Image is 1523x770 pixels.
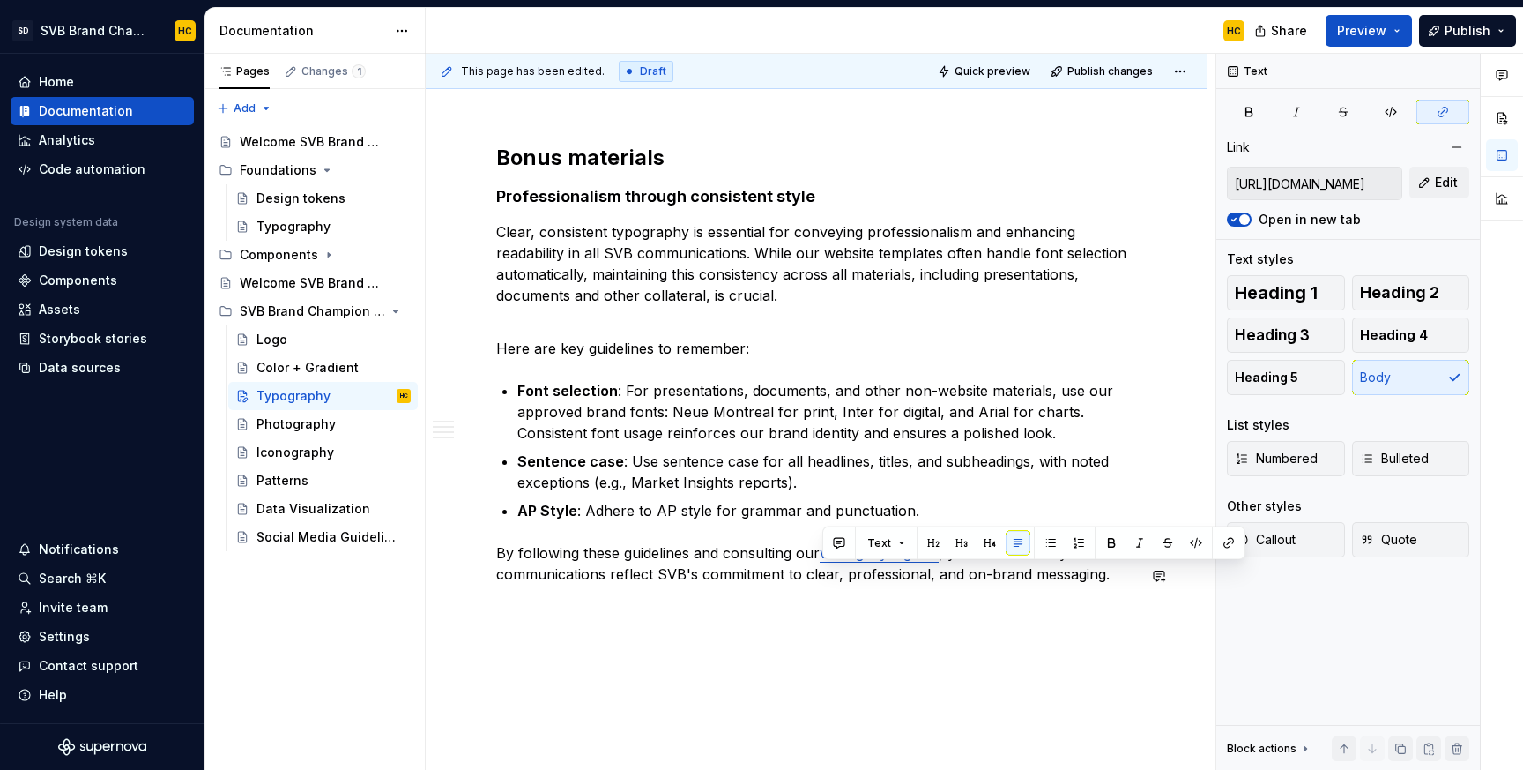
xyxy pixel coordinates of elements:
span: Heading 5 [1235,369,1298,386]
span: Heading 4 [1360,326,1428,344]
div: Block actions [1227,742,1296,756]
button: Contact support [11,652,194,680]
span: Heading 3 [1235,326,1310,344]
a: Photography [228,410,418,438]
h4: Professionalism through consistent style [496,186,1136,207]
div: Contact support [39,657,138,675]
div: Storybook stories [39,330,147,348]
a: Iconography [228,438,418,467]
a: TypographyHC [228,382,418,410]
span: Preview [1337,22,1386,40]
a: Design tokens [228,184,418,213]
div: Patterns [256,472,308,490]
a: Welcome SVB Brand Champions! [212,269,418,297]
a: Supernova Logo [58,738,146,756]
a: Patterns [228,467,418,495]
button: Heading 3 [1227,318,1345,353]
span: Text [867,536,891,550]
div: List styles [1227,416,1289,434]
div: SVB Brand Champions [41,22,153,40]
div: Link [1227,138,1250,156]
button: Publish [1419,15,1516,47]
a: Invite team [11,594,194,622]
button: Heading 1 [1227,275,1345,310]
div: Notifications [39,541,119,558]
div: Photography [256,415,336,433]
span: Numbered [1235,450,1318,467]
a: Settings [11,623,194,651]
a: Logo [228,325,418,354]
button: Quick preview [932,59,1038,84]
div: SVB Brand Champion Curriculum [212,297,418,325]
a: Documentation [11,97,194,125]
button: Help [11,681,194,709]
button: Heading 2 [1352,275,1470,310]
div: HC [400,387,408,405]
a: Design tokens [11,237,194,265]
button: SDSVB Brand ChampionsHC [4,11,201,49]
div: Page tree [212,128,418,551]
span: Publish changes [1067,64,1153,78]
div: Analytics [39,131,95,149]
div: HC [178,24,192,38]
p: Here are key guidelines to remember: [496,338,1136,359]
button: Heading 5 [1227,360,1345,395]
div: Typography [256,218,331,235]
div: Search ⌘K [39,570,106,587]
strong: Sentence case [517,452,624,470]
div: HC [1227,24,1241,38]
div: Components [240,246,318,264]
span: Bulleted [1360,450,1429,467]
div: Data Visualization [256,500,370,518]
button: Add [212,96,278,121]
div: Data sources [39,359,121,377]
span: Heading 2 [1360,284,1439,302]
a: writing style guide [820,544,939,562]
h2: Bonus materials [496,144,1136,172]
button: Search ⌘K [11,564,194,593]
a: Color + Gradient [228,354,418,382]
div: Block actions [1227,736,1312,761]
strong: Font selection [517,382,618,400]
span: Publish [1445,22,1490,40]
div: Welcome SVB Brand Champions! [240,133,385,151]
a: Welcome SVB Brand Champions! [212,128,418,156]
button: Notifications [11,535,194,564]
button: Text [859,531,913,556]
button: Publish changes [1045,59,1161,84]
div: SVB Brand Champion Curriculum [240,303,385,320]
div: Invite team [39,599,108,617]
button: Callout [1227,522,1345,557]
span: Draft [640,64,666,78]
a: Social Media Guidelines [228,523,418,551]
div: Text styles [1227,250,1294,268]
div: Design system data [14,215,118,229]
a: Code automation [11,155,194,183]
button: Edit [1409,167,1469,198]
span: Edit [1435,174,1458,191]
div: Help [39,686,67,704]
span: This page has been edited. [461,64,605,78]
a: Data Visualization [228,495,418,523]
button: Bulleted [1352,441,1470,476]
button: Numbered [1227,441,1345,476]
p: By following these guidelines and consulting our , you'll ensure all your communications reflect ... [496,542,1136,585]
div: Design tokens [39,243,128,260]
span: Add [234,101,256,116]
div: Components [212,241,418,269]
span: Heading 1 [1235,284,1318,302]
span: 1 [352,64,366,78]
div: Design tokens [256,190,345,207]
div: Logo [256,331,287,348]
div: Settings [39,628,90,646]
div: Home [39,73,74,91]
a: Data sources [11,354,194,382]
label: Open in new tab [1259,211,1361,228]
span: Quote [1360,531,1417,549]
a: Analytics [11,126,194,154]
button: Quote [1352,522,1470,557]
div: Social Media Guidelines [256,528,402,546]
div: Foundations [212,156,418,184]
div: Iconography [256,444,334,461]
button: Heading 4 [1352,318,1470,353]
